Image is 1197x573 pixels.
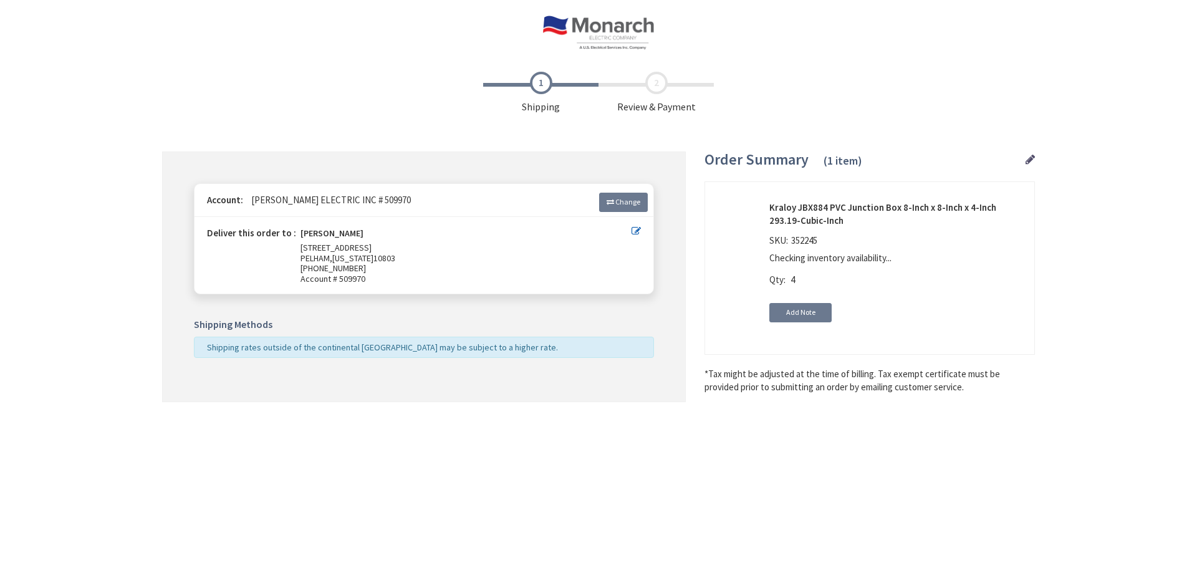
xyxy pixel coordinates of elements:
[332,253,373,264] span: [US_STATE]
[207,342,558,353] span: Shipping rates outside of the continental [GEOGRAPHIC_DATA] may be subject to a higher rate.
[599,193,648,211] a: Change
[300,242,372,253] span: [STREET_ADDRESS]
[194,319,654,330] h5: Shipping Methods
[300,228,363,243] strong: [PERSON_NAME]
[207,194,243,206] strong: Account:
[598,72,714,114] span: Review & Payment
[300,253,332,264] span: PELHAM,
[769,251,1019,264] p: Checking inventory availability...
[373,253,395,264] span: 10803
[788,234,820,246] span: 352245
[207,227,296,239] strong: Deliver this order to :
[300,262,366,274] span: [PHONE_NUMBER]
[543,16,653,50] img: Monarch Electric Company
[704,150,809,169] span: Order Summary
[769,201,1025,228] strong: Kraloy JBX884 PVC Junction Box 8-Inch x 8-Inch x 4-Inch 293.19-Cubic-Inch
[824,153,862,168] span: (1 item)
[300,274,632,284] span: Account # 509970
[245,194,411,206] span: [PERSON_NAME] ELECTRIC INC # 509970
[483,72,598,114] span: Shipping
[769,274,784,286] span: Qty
[769,234,820,251] div: SKU:
[791,274,795,286] span: 4
[615,197,640,206] span: Change
[704,367,1035,394] : *Tax might be adjusted at the time of billing. Tax exempt certificate must be provided prior to s...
